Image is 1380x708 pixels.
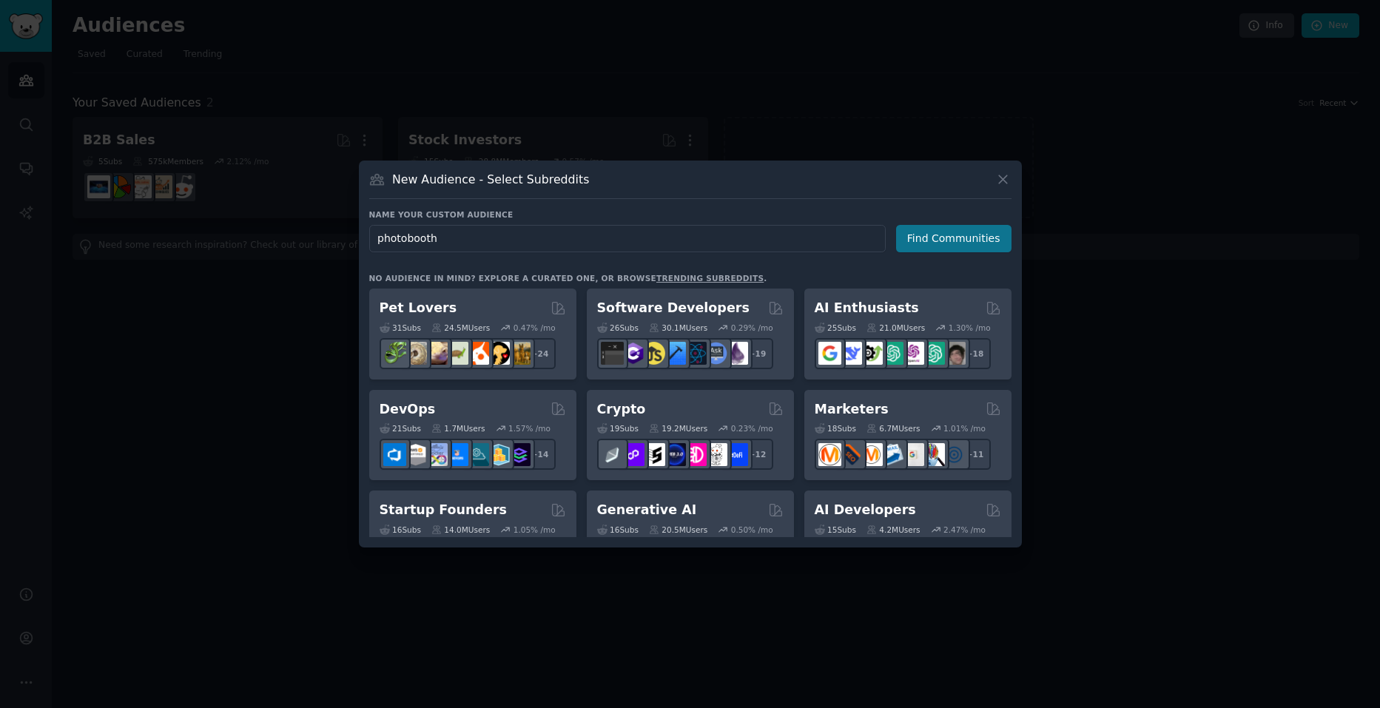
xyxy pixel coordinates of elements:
div: 1.05 % /mo [514,525,556,535]
div: 26 Sub s [597,323,639,333]
img: herpetology [383,342,406,365]
div: 31 Sub s [380,323,421,333]
img: AWS_Certified_Experts [404,443,427,466]
button: Find Communities [896,225,1012,252]
img: content_marketing [818,443,841,466]
img: iOSProgramming [663,342,686,365]
img: AskComputerScience [704,342,727,365]
img: learnjavascript [642,342,665,365]
img: OpenAIDev [901,342,924,365]
img: ethstaker [642,443,665,466]
div: No audience in mind? Explore a curated one, or browse . [369,273,767,283]
img: platformengineering [466,443,489,466]
img: googleads [901,443,924,466]
img: CryptoNews [704,443,727,466]
img: azuredevops [383,443,406,466]
img: AItoolsCatalog [860,342,883,365]
div: 15 Sub s [815,525,856,535]
h2: Crypto [597,400,646,419]
div: 6.7M Users [866,423,920,434]
div: + 11 [960,439,991,470]
div: + 12 [742,439,773,470]
div: 4.2M Users [866,525,920,535]
img: ArtificalIntelligence [943,342,966,365]
input: Pick a short name, like "Digital Marketers" or "Movie-Goers" [369,225,886,252]
h2: Startup Founders [380,501,507,519]
div: + 24 [525,338,556,369]
h2: AI Enthusiasts [815,299,919,317]
img: elixir [725,342,748,365]
h2: DevOps [380,400,436,419]
div: 21 Sub s [380,423,421,434]
div: 16 Sub s [380,525,421,535]
img: software [601,342,624,365]
h2: Marketers [815,400,889,419]
img: PetAdvice [487,342,510,365]
div: 0.47 % /mo [514,323,556,333]
img: defi_ [725,443,748,466]
div: 0.29 % /mo [731,323,773,333]
div: 19.2M Users [649,423,707,434]
div: 2.47 % /mo [943,525,986,535]
h2: Software Developers [597,299,750,317]
img: chatgpt_promptDesign [881,342,903,365]
div: 1.30 % /mo [949,323,991,333]
img: AskMarketing [860,443,883,466]
div: 1.01 % /mo [943,423,986,434]
img: Docker_DevOps [425,443,448,466]
img: ballpython [404,342,427,365]
img: chatgpt_prompts_ [922,342,945,365]
img: ethfinance [601,443,624,466]
img: 0xPolygon [622,443,644,466]
div: + 14 [525,439,556,470]
img: cockatiel [466,342,489,365]
h2: Pet Lovers [380,299,457,317]
div: 0.50 % /mo [731,525,773,535]
img: MarketingResearch [922,443,945,466]
img: web3 [663,443,686,466]
img: reactnative [684,342,707,365]
img: dogbreed [508,342,531,365]
div: 14.0M Users [431,525,490,535]
img: GoogleGeminiAI [818,342,841,365]
a: trending subreddits [656,274,764,283]
div: 30.1M Users [649,323,707,333]
img: defiblockchain [684,443,707,466]
img: aws_cdk [487,443,510,466]
img: leopardgeckos [425,342,448,365]
div: 0.23 % /mo [731,423,773,434]
div: 20.5M Users [649,525,707,535]
h3: Name your custom audience [369,209,1012,220]
h3: New Audience - Select Subreddits [392,172,589,187]
img: Emailmarketing [881,443,903,466]
div: 21.0M Users [866,323,925,333]
img: OnlineMarketing [943,443,966,466]
img: turtle [445,342,468,365]
div: 25 Sub s [815,323,856,333]
img: PlatformEngineers [508,443,531,466]
img: bigseo [839,443,862,466]
div: 16 Sub s [597,525,639,535]
div: + 19 [742,338,773,369]
img: DeepSeek [839,342,862,365]
div: 19 Sub s [597,423,639,434]
div: 1.7M Users [431,423,485,434]
h2: Generative AI [597,501,697,519]
div: 1.57 % /mo [508,423,551,434]
img: DevOpsLinks [445,443,468,466]
div: + 18 [960,338,991,369]
img: csharp [622,342,644,365]
h2: AI Developers [815,501,916,519]
div: 24.5M Users [431,323,490,333]
div: 18 Sub s [815,423,856,434]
